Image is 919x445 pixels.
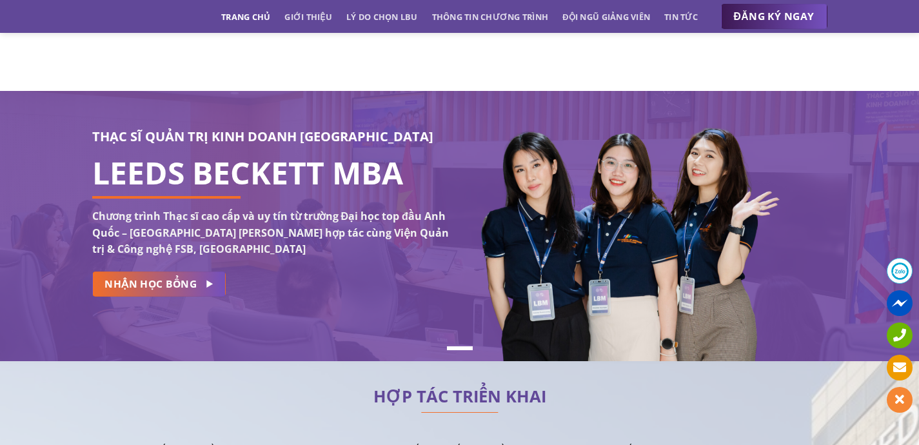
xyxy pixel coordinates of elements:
[92,390,827,403] h2: HỢP TÁC TRIỂN KHAI
[221,5,270,28] a: Trang chủ
[664,5,698,28] a: Tin tức
[104,276,197,292] span: NHẬN HỌC BỔNG
[432,5,549,28] a: Thông tin chương trình
[92,165,450,181] h1: LEEDS BECKETT MBA
[734,8,815,25] span: ĐĂNG KÝ NGAY
[721,4,827,30] a: ĐĂNG KÝ NGAY
[421,412,499,413] img: line-lbu.jpg
[346,5,418,28] a: Lý do chọn LBU
[92,126,450,147] h3: THẠC SĨ QUẢN TRỊ KINH DOANH [GEOGRAPHIC_DATA]
[92,272,226,297] a: NHẬN HỌC BỔNG
[284,5,332,28] a: Giới thiệu
[562,5,650,28] a: Đội ngũ giảng viên
[92,209,449,256] strong: Chương trình Thạc sĩ cao cấp và uy tín từ trường Đại học top đầu Anh Quốc – [GEOGRAPHIC_DATA] [PE...
[447,346,473,350] li: Page dot 1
